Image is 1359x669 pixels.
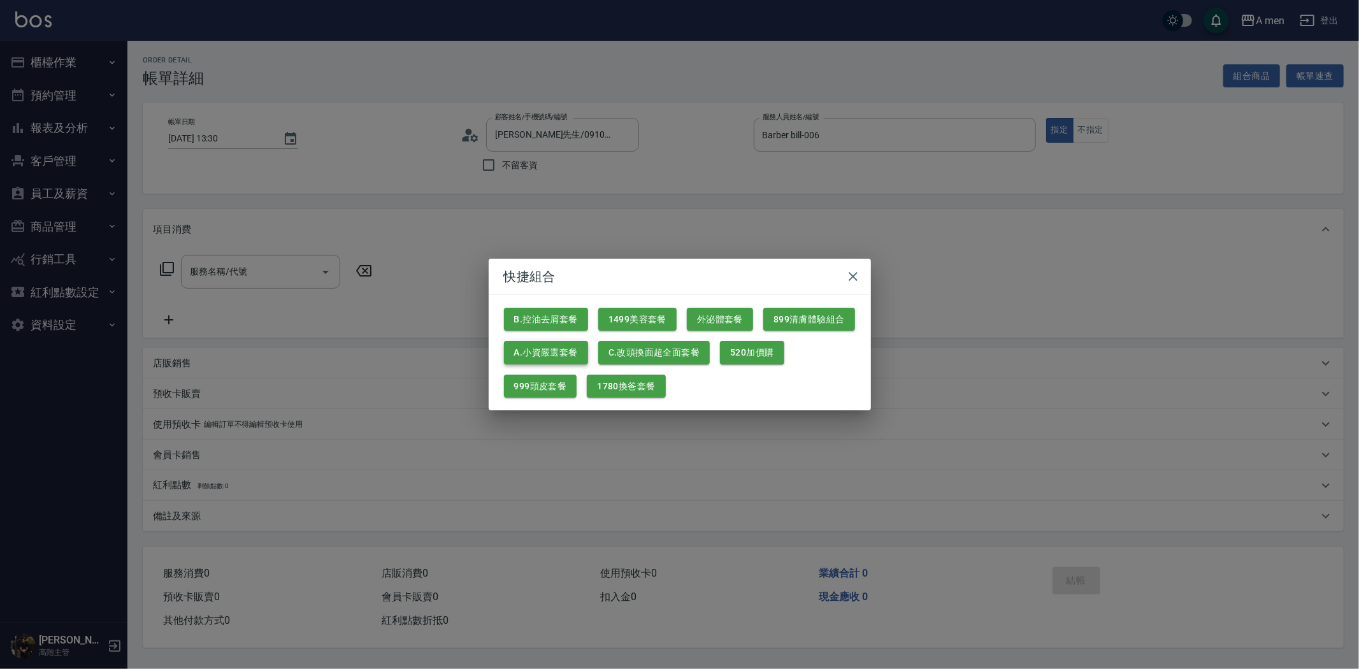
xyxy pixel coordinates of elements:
button: 520加價購 [720,341,784,364]
button: 外泌體套餐 [687,308,753,331]
button: 999頭皮套餐 [504,375,577,398]
button: 1499美容套餐 [598,308,677,331]
h2: 快捷組合 [489,259,871,294]
button: B.控油去屑套餐 [504,308,588,331]
button: 899清膚體驗組合 [763,308,855,331]
button: 1780換爸套餐 [587,375,665,398]
button: C.改頭換面超全面套餐 [598,341,710,364]
button: A.小資嚴選套餐 [504,341,588,364]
